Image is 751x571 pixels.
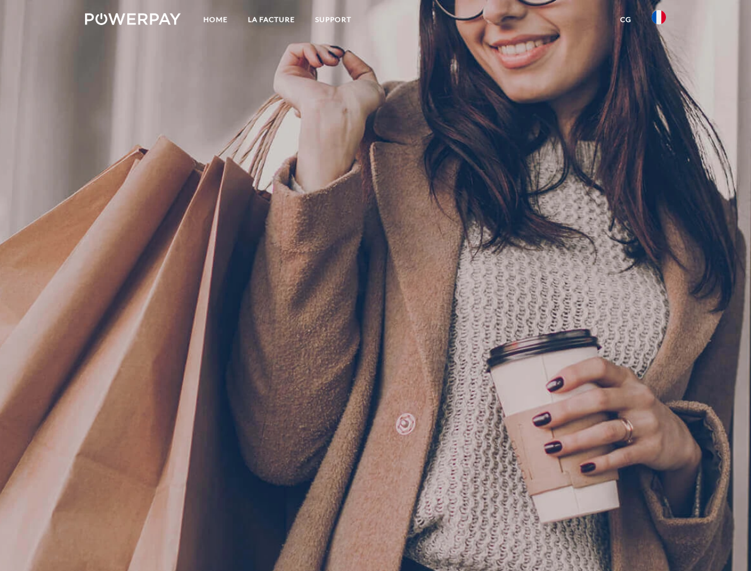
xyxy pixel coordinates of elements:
[238,9,305,30] a: LA FACTURE
[193,9,238,30] a: Home
[305,9,362,30] a: Support
[652,10,666,24] img: fr
[85,13,181,25] img: logo-powerpay-white.svg
[610,9,642,30] a: CG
